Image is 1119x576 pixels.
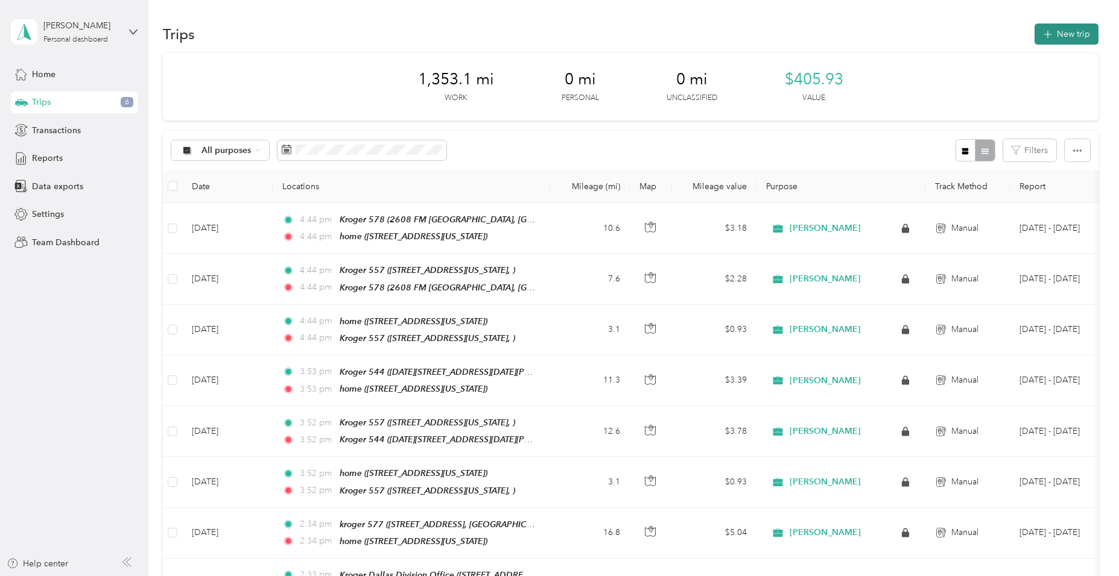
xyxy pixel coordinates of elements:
span: Manual [951,425,978,438]
span: Kroger 578 (2608 FM [GEOGRAPHIC_DATA], [GEOGRAPHIC_DATA], [GEOGRAPHIC_DATA], [US_STATE]) [340,214,741,225]
span: home ([STREET_ADDRESS][US_STATE]) [340,536,487,546]
td: 7.6 [550,254,630,304]
td: $5.04 [672,508,756,559]
span: 3:52 pm [300,433,334,446]
span: 0 mi [676,70,708,89]
span: 4:44 pm [300,264,334,277]
th: Mileage (mi) [550,170,630,203]
span: 3:52 pm [300,467,334,480]
span: home ([STREET_ADDRESS][US_STATE]) [340,316,487,326]
td: $3.18 [672,203,756,254]
span: Manual [951,272,978,286]
span: [PERSON_NAME] [790,477,861,487]
span: [PERSON_NAME] [790,324,861,335]
span: 3:53 pm [300,383,334,396]
span: Transactions [32,124,81,137]
td: [DATE] [182,355,273,406]
span: [PERSON_NAME] [790,426,861,437]
span: 0 mi [565,70,596,89]
th: Mileage value [672,170,756,203]
td: [DATE] [182,254,273,304]
span: Kroger 557 ([STREET_ADDRESS][US_STATE], ) [340,265,515,275]
span: 4:44 pm [300,213,334,227]
p: Personal [562,93,599,104]
span: [PERSON_NAME] [790,223,861,234]
td: 11.3 [550,355,630,406]
span: Manual [951,475,978,489]
span: $405.93 [785,70,843,89]
td: $3.78 [672,406,756,457]
button: New trip [1035,23,1098,45]
td: [DATE] [182,508,273,559]
td: 12.6 [550,406,630,457]
td: $2.28 [672,254,756,304]
span: 3:52 pm [300,484,334,497]
span: 1,353.1 mi [418,70,494,89]
span: Team Dashboard [32,236,100,249]
span: Data exports [32,180,83,193]
span: Kroger 557 ([STREET_ADDRESS][US_STATE], ) [340,486,515,495]
span: Kroger 557 ([STREET_ADDRESS][US_STATE], ) [340,333,515,343]
span: [PERSON_NAME] [790,375,861,386]
span: 3:53 pm [300,365,334,378]
td: 10.6 [550,203,630,254]
p: Work [445,93,467,104]
span: Kroger 578 (2608 FM [GEOGRAPHIC_DATA], [GEOGRAPHIC_DATA], [GEOGRAPHIC_DATA], [US_STATE]) [340,283,741,293]
span: 3:52 pm [300,416,334,430]
span: 6 [121,97,133,108]
td: 3.1 [550,457,630,507]
th: Purpose [756,170,925,203]
span: Kroger 544 ([DATE][STREET_ADDRESS][DATE][PERSON_NAME], [GEOGRAPHIC_DATA], [US_STATE]) [340,434,723,445]
td: 3.1 [550,305,630,355]
h1: Trips [163,28,195,40]
span: Kroger 544 ([DATE][STREET_ADDRESS][DATE][PERSON_NAME], [GEOGRAPHIC_DATA], [US_STATE]) [340,367,723,377]
button: Filters [1003,139,1056,161]
td: $0.93 [672,305,756,355]
span: 2:34 pm [300,534,334,548]
iframe: Everlance-gr Chat Button Frame [1051,509,1119,576]
span: Kroger 557 ([STREET_ADDRESS][US_STATE], ) [340,418,515,427]
span: Home [32,68,55,81]
span: [PERSON_NAME] [790,527,861,538]
td: $0.93 [672,457,756,507]
span: kroger 577 ([STREET_ADDRESS], [GEOGRAPHIC_DATA], [US_STATE]) [340,519,603,530]
span: All purposes [201,146,252,155]
span: home ([STREET_ADDRESS][US_STATE]) [340,231,487,241]
td: [DATE] [182,457,273,507]
td: [DATE] [182,305,273,355]
td: $3.39 [672,355,756,406]
span: 4:44 pm [300,331,334,345]
span: Settings [32,208,64,221]
th: Map [630,170,672,203]
th: Locations [273,170,550,203]
span: home ([STREET_ADDRESS][US_STATE]) [340,384,487,393]
span: Manual [951,222,978,235]
span: Manual [951,526,978,539]
th: Date [182,170,273,203]
span: Reports [32,152,63,164]
span: 4:44 pm [300,230,334,243]
span: home ([STREET_ADDRESS][US_STATE]) [340,468,487,478]
span: [PERSON_NAME] [790,274,861,284]
span: 2:34 pm [300,518,334,531]
span: Trips [32,96,51,108]
span: Manual [951,323,978,336]
p: Unclassified [667,93,717,104]
span: 4:44 pm [300,315,334,328]
span: 4:44 pm [300,281,334,294]
span: Manual [951,374,978,387]
p: Value [802,93,825,104]
div: Personal dashboard [43,36,108,43]
td: [DATE] [182,406,273,457]
td: [DATE] [182,203,273,254]
td: 16.8 [550,508,630,559]
div: [PERSON_NAME] [43,19,119,32]
button: Help center [7,557,68,570]
th: Track Method [925,170,1010,203]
